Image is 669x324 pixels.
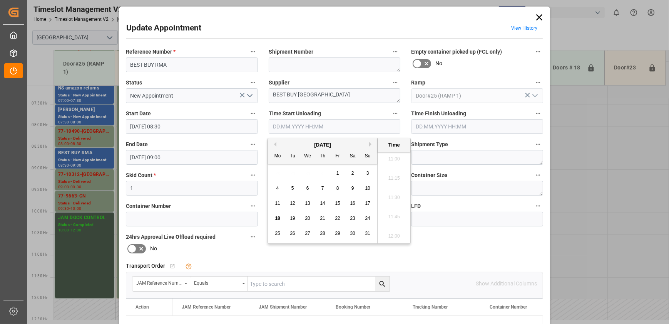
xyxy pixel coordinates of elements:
span: No [435,59,442,67]
div: Choose Thursday, August 14th, 2025 [318,199,328,208]
div: Sa [348,152,358,161]
div: Choose Thursday, August 28th, 2025 [318,229,328,238]
span: Ramp [411,79,425,87]
div: Choose Friday, August 22nd, 2025 [333,214,343,223]
button: Shipment Type [533,139,543,149]
div: month 2025-08 [270,166,375,241]
button: Next Month [369,142,374,147]
span: Reference Number [126,48,176,56]
div: Choose Wednesday, August 20th, 2025 [303,214,313,223]
span: Time Finish Unloading [411,110,466,118]
span: 8 [336,186,339,191]
span: 19 [290,216,295,221]
button: Empty container picked up (FCL only) [533,47,543,57]
span: 10 [365,186,370,191]
div: Su [363,152,373,161]
div: Choose Wednesday, August 27th, 2025 [303,229,313,238]
button: Ramp [533,78,543,88]
span: Container Number [126,202,171,210]
span: 20 [305,216,310,221]
div: Choose Sunday, August 3rd, 2025 [363,169,373,178]
button: Status [248,78,258,88]
span: 31 [365,231,370,236]
div: Choose Friday, August 15th, 2025 [333,199,343,208]
div: Choose Thursday, August 7th, 2025 [318,184,328,193]
div: Choose Saturday, August 2nd, 2025 [348,169,358,178]
button: search button [375,277,390,291]
button: Skid Count * [248,170,258,180]
button: open menu [243,90,255,102]
div: Choose Wednesday, August 13th, 2025 [303,199,313,208]
div: Fr [333,152,343,161]
button: Shipment Number [390,47,400,57]
button: Reference Number * [248,47,258,57]
div: [DATE] [268,141,377,149]
span: Skid Count [126,171,156,179]
div: Choose Saturday, August 30th, 2025 [348,229,358,238]
span: Container Number [490,304,527,310]
a: View History [511,25,537,31]
textarea: BEST BUY [GEOGRAPHIC_DATA] [269,88,401,103]
div: Choose Wednesday, August 6th, 2025 [303,184,313,193]
span: 25 [275,231,280,236]
div: Choose Monday, August 4th, 2025 [273,184,283,193]
span: 24hrs Approval Live Offload required [126,233,216,241]
span: 12 [290,201,295,206]
button: 24hrs Approval Live Offload required [248,232,258,242]
div: Tu [288,152,298,161]
span: 9 [351,186,354,191]
button: open menu [132,277,190,291]
span: Status [126,79,142,87]
button: Previous Month [272,142,276,147]
span: 17 [365,201,370,206]
span: Empty container picked up (FCL only) [411,48,502,56]
div: Choose Saturday, August 16th, 2025 [348,199,358,208]
span: Time Start Unloading [269,110,321,118]
div: Choose Sunday, August 31st, 2025 [363,229,373,238]
h2: Update Appointment [126,22,201,34]
span: 21 [320,216,325,221]
div: Choose Monday, August 18th, 2025 [273,214,283,223]
div: JAM Reference Number [136,278,182,287]
div: Choose Saturday, August 23rd, 2025 [348,214,358,223]
div: Th [318,152,328,161]
div: Choose Friday, August 1st, 2025 [333,169,343,178]
span: 13 [305,201,310,206]
div: Mo [273,152,283,161]
span: Shipment Type [411,140,448,148]
span: LFD [411,202,421,210]
span: 24 [365,216,370,221]
span: 14 [320,201,325,206]
span: Container Size [411,171,447,179]
div: Choose Sunday, August 24th, 2025 [363,214,373,223]
div: Choose Monday, August 11th, 2025 [273,199,283,208]
span: End Date [126,140,148,148]
span: JAM Shipment Number [259,304,307,310]
span: Transport Order [126,262,165,270]
span: 11 [275,201,280,206]
div: Choose Friday, August 29th, 2025 [333,229,343,238]
span: JAM Reference Number [182,304,231,310]
button: Time Start Unloading [390,108,400,118]
input: Type to search/select [411,88,543,103]
input: Type to search [248,277,390,291]
span: 3 [366,170,369,176]
span: 28 [320,231,325,236]
input: DD.MM.YYYY HH:MM [126,119,258,134]
div: Choose Tuesday, August 26th, 2025 [288,229,298,238]
div: Choose Tuesday, August 5th, 2025 [288,184,298,193]
span: 5 [291,186,294,191]
span: 18 [275,216,280,221]
div: Choose Monday, August 25th, 2025 [273,229,283,238]
button: open menu [190,277,248,291]
input: Type to search/select [126,88,258,103]
input: DD.MM.YYYY HH:MM [126,150,258,165]
input: DD.MM.YYYY HH:MM [269,119,401,134]
div: Choose Tuesday, August 19th, 2025 [288,214,298,223]
input: DD.MM.YYYY HH:MM [411,119,543,134]
div: Time [380,141,408,149]
span: 26 [290,231,295,236]
div: Choose Thursday, August 21st, 2025 [318,214,328,223]
div: Choose Sunday, August 17th, 2025 [363,199,373,208]
div: We [303,152,313,161]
